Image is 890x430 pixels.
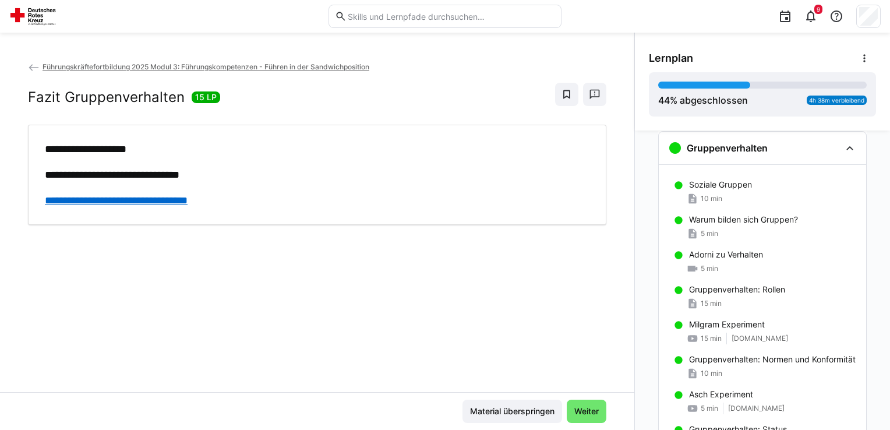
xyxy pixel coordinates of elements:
span: 4h 38m verbleibend [809,97,864,104]
span: 44 [658,94,670,106]
button: Weiter [567,400,606,423]
h2: Fazit Gruppenverhalten [28,89,185,106]
p: Soziale Gruppen [689,179,752,191]
span: 15 LP [195,91,217,103]
span: 10 min [701,194,722,203]
span: 15 min [701,334,722,343]
button: Material überspringen [462,400,562,423]
h3: Gruppenverhalten [687,142,768,154]
div: % abgeschlossen [658,93,748,107]
span: 10 min [701,369,722,378]
span: Material überspringen [468,406,556,417]
input: Skills und Lernpfade durchsuchen… [347,11,555,22]
span: 15 min [701,299,722,308]
span: [DOMAIN_NAME] [728,404,785,413]
p: Milgram Experiment [689,319,765,330]
p: Gruppenverhalten: Normen und Konformität [689,354,856,365]
a: Führungskräftefortbildung 2025 Modul 3: Führungskompetenzen - Führen in der Sandwichposition [28,62,369,71]
span: 5 min [701,229,718,238]
span: Weiter [573,406,601,417]
span: [DOMAIN_NAME] [732,334,788,343]
span: 5 min [701,264,718,273]
span: 5 min [701,404,718,413]
p: Asch Experiment [689,389,753,400]
span: 9 [817,6,820,13]
span: Führungskräftefortbildung 2025 Modul 3: Führungskompetenzen - Führen in der Sandwichposition [43,62,369,71]
p: Adorni zu Verhalten [689,249,763,260]
p: Warum bilden sich Gruppen? [689,214,798,225]
span: Lernplan [649,52,693,65]
p: Gruppenverhalten: Rollen [689,284,785,295]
